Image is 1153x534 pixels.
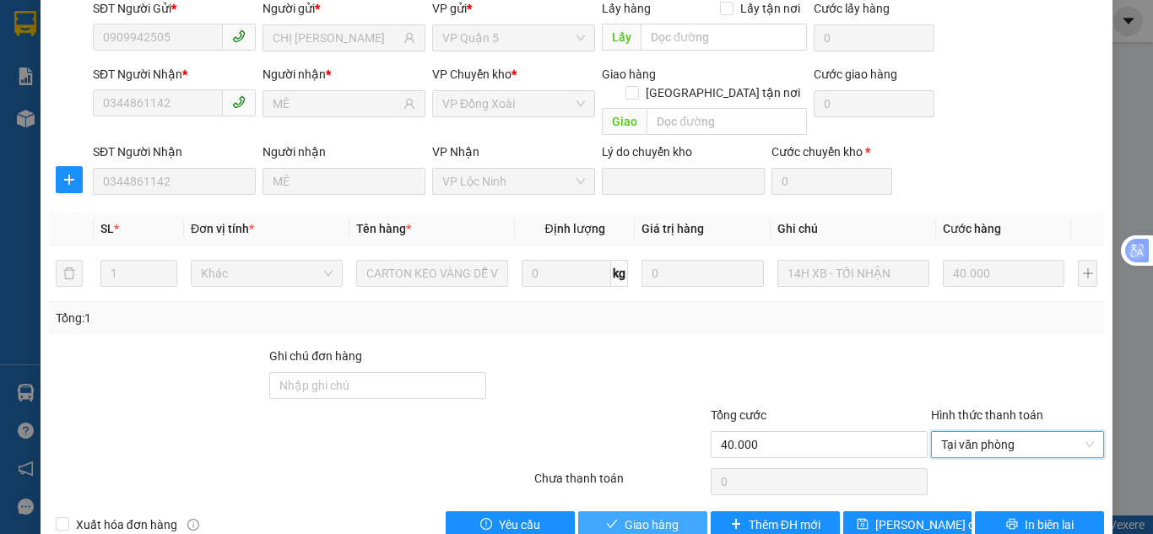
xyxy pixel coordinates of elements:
[943,222,1001,235] span: Cước hàng
[814,67,897,81] label: Cước giao hàng
[356,222,411,235] span: Tên hàng
[941,432,1094,457] span: Tại văn phòng
[269,372,486,399] input: Ghi chú đơn hàng
[93,65,256,84] div: SĐT Người Nhận
[771,213,936,245] th: Ghi chú
[814,24,934,51] input: Cước lấy hàng
[432,143,595,161] div: VP Nhận
[943,260,1064,287] input: 0
[1025,515,1074,534] span: In biên lai
[480,518,492,531] span: exclamation-circle
[403,32,415,44] span: user
[639,84,807,102] span: [GEOGRAPHIC_DATA] tận nơi
[57,173,82,186] span: plus
[191,222,254,235] span: Đơn vị tính
[201,261,333,286] span: Khác
[777,260,929,287] input: Ghi Chú
[269,349,362,363] label: Ghi chú đơn hàng
[602,108,647,135] span: Giao
[875,515,1036,534] span: [PERSON_NAME] chuyển hoàn
[263,65,425,84] div: Người nhận
[442,169,585,194] span: VP Lộc Ninh
[56,260,83,287] button: delete
[442,91,585,116] span: VP Đồng Xoài
[711,408,766,422] span: Tổng cước
[1006,518,1018,531] span: printer
[56,166,83,193] button: plus
[641,222,704,235] span: Giá trị hàng
[273,94,400,113] input: Tên người nhận
[432,67,512,81] span: VP Chuyển kho
[544,222,604,235] span: Định lượng
[263,143,425,161] div: Người nhận
[814,2,890,15] label: Cước lấy hàng
[857,518,869,531] span: save
[93,143,256,161] div: SĐT Người Nhận
[730,518,742,531] span: plus
[641,260,763,287] input: 0
[602,2,651,15] span: Lấy hàng
[69,515,184,534] span: Xuất hóa đơn hàng
[56,309,447,327] div: Tổng: 1
[356,260,508,287] input: VD: Bàn, Ghế
[602,24,641,51] span: Lấy
[533,469,709,499] div: Chưa thanh toán
[499,515,540,534] span: Yêu cầu
[602,67,656,81] span: Giao hàng
[931,408,1043,422] label: Hình thức thanh toán
[1078,260,1097,287] button: plus
[602,143,765,161] div: Lý do chuyển kho
[100,222,114,235] span: SL
[232,30,246,43] span: phone
[232,95,246,109] span: phone
[749,515,820,534] span: Thêm ĐH mới
[273,29,400,47] input: Tên người gửi
[611,260,628,287] span: kg
[625,515,679,534] span: Giao hàng
[606,518,618,531] span: check
[403,98,415,110] span: user
[647,108,807,135] input: Dọc đường
[187,519,199,531] span: info-circle
[442,25,585,51] span: VP Quận 5
[814,90,934,117] input: Cước giao hàng
[771,143,892,161] div: Cước chuyển kho
[641,24,807,51] input: Dọc đường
